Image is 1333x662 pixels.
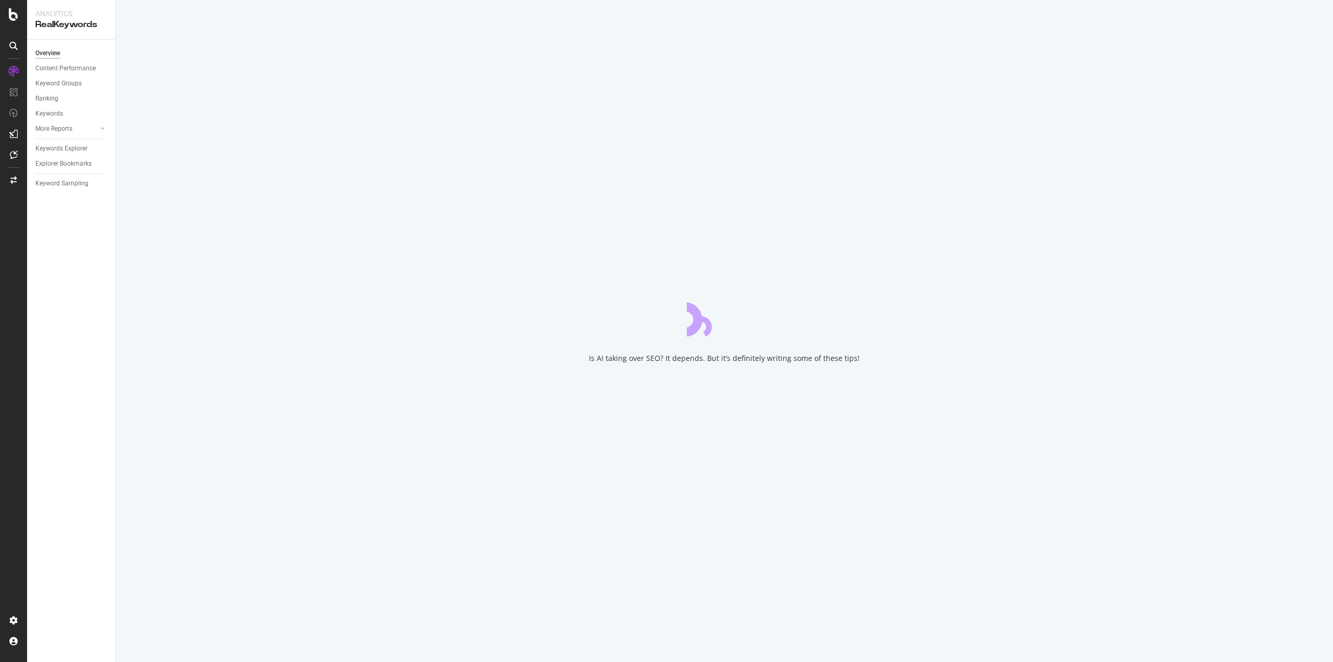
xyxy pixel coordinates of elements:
a: Explorer Bookmarks [35,158,108,169]
a: Keywords [35,108,108,119]
a: Ranking [35,93,108,104]
a: Keyword Sampling [35,178,108,189]
div: Explorer Bookmarks [35,158,92,169]
a: Overview [35,48,108,59]
div: Keywords [35,108,63,119]
a: Content Performance [35,63,108,74]
div: Ranking [35,93,58,104]
a: More Reports [35,123,97,134]
div: More Reports [35,123,72,134]
a: Keywords Explorer [35,143,108,154]
div: Overview [35,48,60,59]
div: animation [687,299,762,336]
div: RealKeywords [35,19,107,31]
div: Is AI taking over SEO? It depends. But it’s definitely writing some of these tips! [589,353,860,364]
div: Analytics [35,8,107,19]
div: Keyword Groups [35,78,82,89]
div: Keywords Explorer [35,143,87,154]
div: Keyword Sampling [35,178,89,189]
div: Content Performance [35,63,96,74]
a: Keyword Groups [35,78,108,89]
